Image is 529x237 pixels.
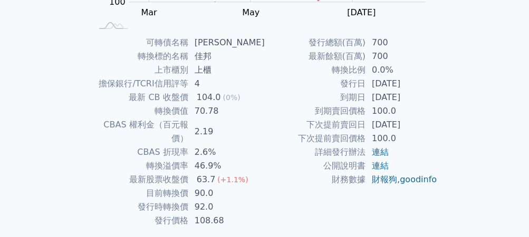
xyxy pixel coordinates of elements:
[92,200,188,214] td: 發行時轉換價
[188,118,265,145] td: 2.19
[265,159,366,173] td: 公開說明書
[265,36,366,50] td: 發行總額(百萬)
[188,186,265,200] td: 90.0
[265,77,366,91] td: 發行日
[372,174,397,184] a: 財報狗
[188,36,265,50] td: [PERSON_NAME]
[92,77,188,91] td: 擔保銀行/TCRI信用評等
[188,50,265,63] td: 佳邦
[92,159,188,173] td: 轉換溢價率
[372,147,389,157] a: 連結
[366,50,438,63] td: 700
[265,118,366,132] td: 下次提前賣回日
[400,174,437,184] a: goodinfo
[188,63,265,77] td: 上櫃
[92,186,188,200] td: 目前轉換價
[92,50,188,63] td: 轉換標的名稱
[188,145,265,159] td: 2.6%
[366,104,438,118] td: 100.0
[92,118,188,145] td: CBAS 權利金（百元報價）
[92,63,188,77] td: 上市櫃別
[265,132,366,145] td: 下次提前賣回價格
[92,214,188,228] td: 發行價格
[242,7,259,17] tspan: May
[265,145,366,159] td: 詳細發行辦法
[92,145,188,159] td: CBAS 折現率
[92,36,188,50] td: 可轉債名稱
[188,200,265,214] td: 92.0
[366,173,438,186] td: ,
[265,173,366,186] td: 財務數據
[188,159,265,173] td: 46.9%
[188,77,265,91] td: 4
[188,104,265,118] td: 70.78
[366,77,438,91] td: [DATE]
[265,50,366,63] td: 最新餘額(百萬)
[223,93,240,102] span: (0%)
[265,104,366,118] td: 到期賣回價格
[92,173,188,186] td: 最新股票收盤價
[195,91,223,104] div: 104.0
[366,91,438,104] td: [DATE]
[195,173,218,186] div: 63.7
[92,104,188,118] td: 轉換價值
[366,36,438,50] td: 700
[372,161,389,171] a: 連結
[265,91,366,104] td: 到期日
[217,175,248,184] span: (+1.1%)
[366,132,438,145] td: 100.0
[141,7,157,17] tspan: Mar
[366,63,438,77] td: 0.0%
[188,214,265,228] td: 108.68
[347,7,376,17] tspan: [DATE]
[265,63,366,77] td: 轉換比例
[92,91,188,104] td: 最新 CB 收盤價
[366,118,438,132] td: [DATE]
